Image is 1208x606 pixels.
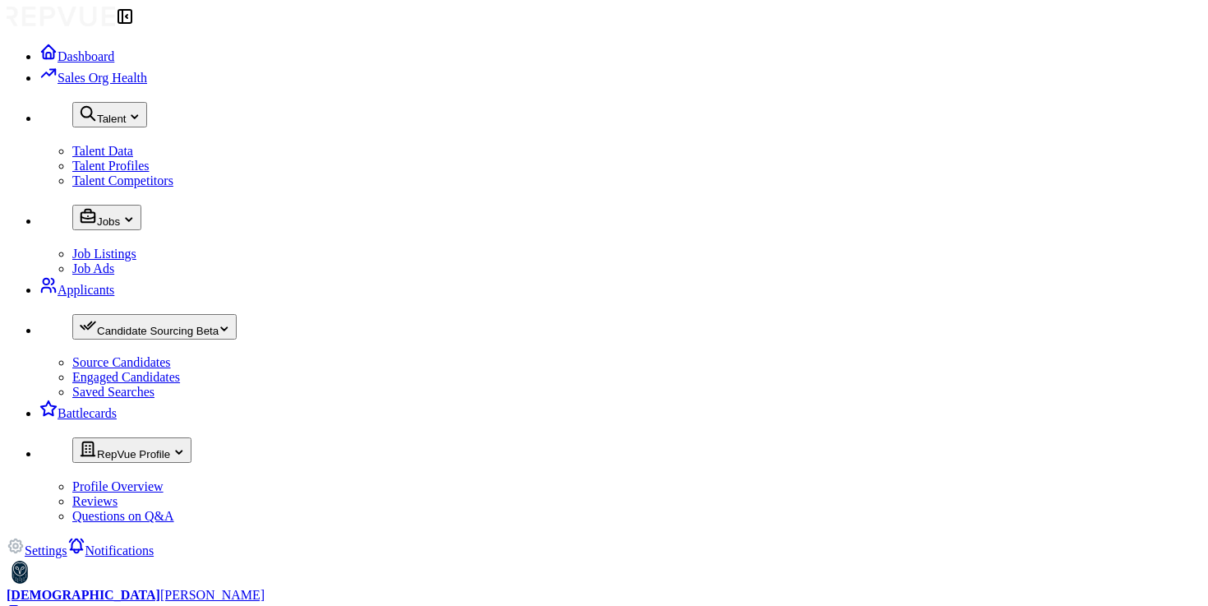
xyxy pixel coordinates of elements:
[39,71,147,85] a: Sales Org Health
[72,437,191,463] button: RepVue Profile
[39,283,114,297] a: Applicants
[39,406,117,420] a: Battlecards
[7,544,67,557] a: Settings
[7,7,115,26] img: RepVue
[72,370,180,384] a: Engaged Candidates
[7,558,33,585] img: Samsara
[72,205,141,230] button: Jobs
[79,104,141,125] div: Talent
[72,159,150,173] a: Talent Profiles
[7,588,160,602] strong: [DEMOGRAPHIC_DATA]
[160,588,265,602] span: [PERSON_NAME]
[79,317,230,337] div: Candidate Sourcing
[72,314,237,340] button: Candidate Sourcing Beta
[196,325,219,337] span: Beta
[72,261,114,275] a: Job Ads
[72,247,136,261] a: Job Listings
[79,207,135,228] div: Jobs
[79,440,185,460] div: RepVue Profile
[72,144,133,158] a: Talent Data
[72,385,154,399] a: Saved Searches
[72,509,174,523] a: Questions on Q&A
[72,479,164,493] a: Profile Overview
[67,544,154,557] a: Notifications
[72,173,173,187] a: Talent Competitors
[39,49,114,63] a: Dashboard
[72,102,147,127] button: Talent
[72,355,171,369] a: Source Candidates
[72,494,118,508] a: Reviews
